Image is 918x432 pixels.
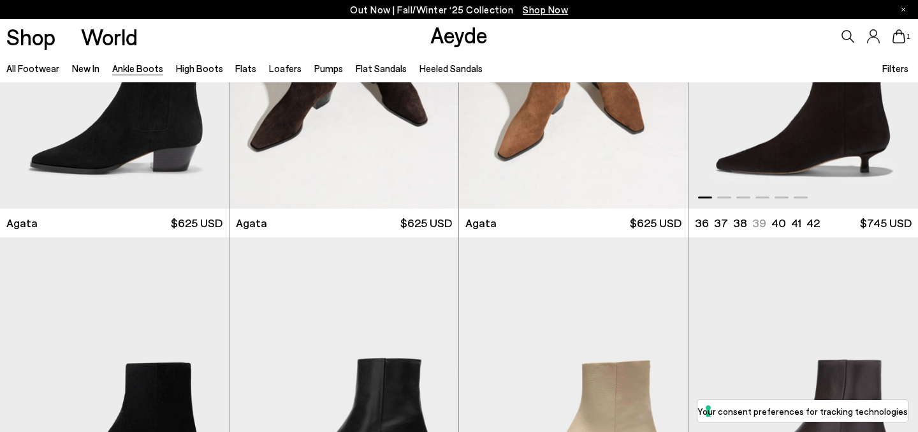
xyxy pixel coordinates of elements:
[697,400,908,422] button: Your consent preferences for tracking technologies
[171,215,222,231] span: $625 USD
[112,63,163,74] a: Ankle Boots
[695,215,816,231] ul: variant
[350,2,568,18] p: Out Now | Fall/Winter ‘25 Collection
[6,26,55,48] a: Shop
[400,215,452,231] span: $625 USD
[236,215,267,231] span: Agata
[81,26,138,48] a: World
[695,215,709,231] li: 36
[733,215,747,231] li: 38
[688,209,918,237] a: 36 37 38 39 40 41 42 $745 USD
[229,209,458,237] a: Agata $625 USD
[714,215,728,231] li: 37
[882,63,908,74] span: Filters
[6,63,59,74] a: All Footwear
[465,215,497,231] span: Agata
[892,29,905,43] a: 1
[806,215,820,231] li: 42
[314,63,343,74] a: Pumps
[771,215,786,231] li: 40
[72,63,99,74] a: New In
[6,215,38,231] span: Agata
[419,63,483,74] a: Heeled Sandals
[630,215,681,231] span: $625 USD
[459,209,688,237] a: Agata $625 USD
[791,215,801,231] li: 41
[356,63,407,74] a: Flat Sandals
[523,4,568,15] span: Navigate to /collections/new-in
[430,21,488,48] a: Aeyde
[697,405,908,418] label: Your consent preferences for tracking technologies
[176,63,223,74] a: High Boots
[860,215,912,231] span: $745 USD
[905,33,912,40] span: 1
[269,63,302,74] a: Loafers
[235,63,256,74] a: Flats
